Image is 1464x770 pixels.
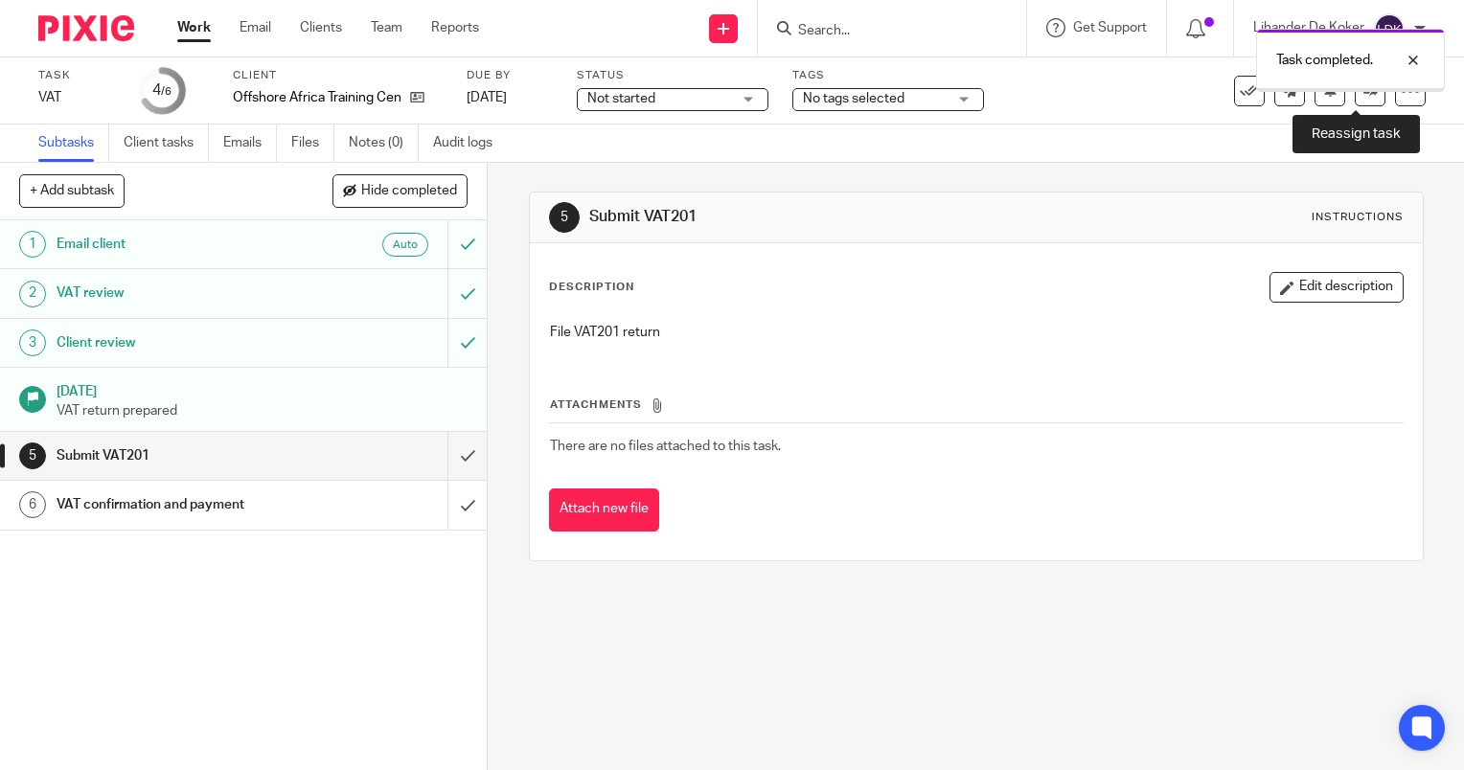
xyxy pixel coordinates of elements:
[57,230,305,259] h1: Email client
[19,174,125,207] button: + Add subtask
[371,18,402,37] a: Team
[467,91,507,104] span: [DATE]
[57,442,305,470] h1: Submit VAT201
[233,88,400,107] p: Offshore Africa Training Centre
[19,281,46,307] div: 2
[349,125,419,162] a: Notes (0)
[57,328,305,357] h1: Client review
[57,401,469,420] p: VAT return prepared
[177,18,211,37] a: Work
[38,125,109,162] a: Subtasks
[233,68,443,83] label: Client
[803,92,904,105] span: No tags selected
[19,442,46,469] div: 5
[1276,51,1373,70] p: Task completed.
[223,125,277,162] a: Emails
[19,329,46,356] div: 3
[382,233,428,257] div: Auto
[57,377,469,401] h1: [DATE]
[38,88,115,107] div: VAT
[587,92,655,105] span: Not started
[433,125,507,162] a: Audit logs
[291,125,334,162] a: Files
[549,280,634,295] p: Description
[332,174,468,207] button: Hide completed
[361,184,457,199] span: Hide completed
[467,68,553,83] label: Due by
[38,68,115,83] label: Task
[57,490,305,519] h1: VAT confirmation and payment
[240,18,271,37] a: Email
[19,231,46,258] div: 1
[1374,13,1405,44] img: svg%3E
[152,79,172,102] div: 4
[431,18,479,37] a: Reports
[550,440,781,453] span: There are no files attached to this task.
[549,488,659,532] button: Attach new file
[577,68,768,83] label: Status
[549,202,580,233] div: 5
[589,207,1017,227] h1: Submit VAT201
[161,86,172,97] small: /6
[38,15,134,41] img: Pixie
[124,125,209,162] a: Client tasks
[57,279,305,307] h1: VAT review
[1270,272,1404,303] button: Edit description
[19,491,46,518] div: 6
[1312,210,1404,225] div: Instructions
[550,323,1403,342] p: File VAT201 return
[550,399,642,410] span: Attachments
[300,18,342,37] a: Clients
